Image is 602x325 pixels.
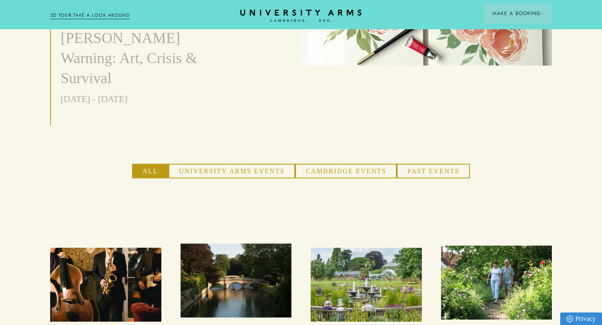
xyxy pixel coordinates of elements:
span: Make a Booking [492,10,543,17]
img: Arrow icon [541,12,543,15]
a: Home [240,10,362,23]
button: Make a BookingArrow icon [484,3,552,23]
button: University Arms Events [168,164,295,179]
h3: Here is a [PERSON_NAME] Warning: Art, Crisis & Survival [61,8,224,89]
img: Privacy [566,315,573,322]
p: [DATE] - [DATE] [61,91,224,106]
a: Privacy [560,312,602,325]
button: Cambridge Events [295,164,397,179]
button: All [132,164,168,179]
button: Past Events [397,164,470,179]
a: 3D TOUR:TAKE A LOOK AROUND [50,12,130,19]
